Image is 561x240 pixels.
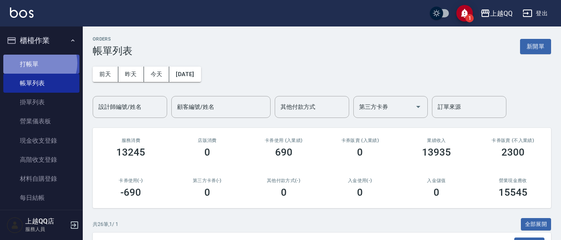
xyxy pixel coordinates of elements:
[3,74,79,93] a: 帳單列表
[412,100,425,113] button: Open
[332,178,388,183] h2: 入金使用(-)
[144,67,170,82] button: 今天
[408,138,465,143] h2: 業績收入
[519,6,551,21] button: 登出
[520,42,551,50] a: 新開單
[3,169,79,188] a: 材料自購登錄
[169,67,201,82] button: [DATE]
[120,187,141,198] h3: -690
[3,55,79,74] a: 打帳單
[255,138,312,143] h2: 卡券使用 (入業績)
[422,146,451,158] h3: 13935
[7,217,23,233] img: Person
[93,45,132,57] h3: 帳單列表
[204,146,210,158] h3: 0
[408,178,465,183] h2: 入金儲值
[25,217,67,226] h5: 上越QQ店
[103,138,159,143] h3: 服務消費
[255,178,312,183] h2: 其他付款方式(-)
[484,178,541,183] h2: 營業現金應收
[93,36,132,42] h2: ORDERS
[434,187,439,198] h3: 0
[10,7,34,18] img: Logo
[25,226,67,233] p: 服務人員
[499,187,527,198] h3: 15545
[179,138,236,143] h2: 店販消費
[465,14,474,22] span: 1
[204,187,210,198] h3: 0
[3,131,79,150] a: 現金收支登錄
[281,187,287,198] h3: 0
[3,30,79,51] button: 櫃檯作業
[456,5,473,22] button: save
[477,5,516,22] button: 上越QQ
[275,146,292,158] h3: 690
[3,112,79,131] a: 營業儀表板
[520,39,551,54] button: 新開單
[332,138,388,143] h2: 卡券販賣 (入業績)
[490,8,513,19] div: 上越QQ
[179,178,236,183] h2: 第三方卡券(-)
[3,150,79,169] a: 高階收支登錄
[3,93,79,112] a: 掛單列表
[93,221,118,228] p: 共 26 筆, 1 / 1
[116,146,145,158] h3: 13245
[484,138,541,143] h2: 卡券販賣 (不入業績)
[118,67,144,82] button: 昨天
[93,67,118,82] button: 前天
[3,208,79,227] a: 排班表
[357,146,363,158] h3: 0
[501,146,525,158] h3: 2300
[103,178,159,183] h2: 卡券使用(-)
[521,218,551,231] button: 全部展開
[357,187,363,198] h3: 0
[3,188,79,207] a: 每日結帳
